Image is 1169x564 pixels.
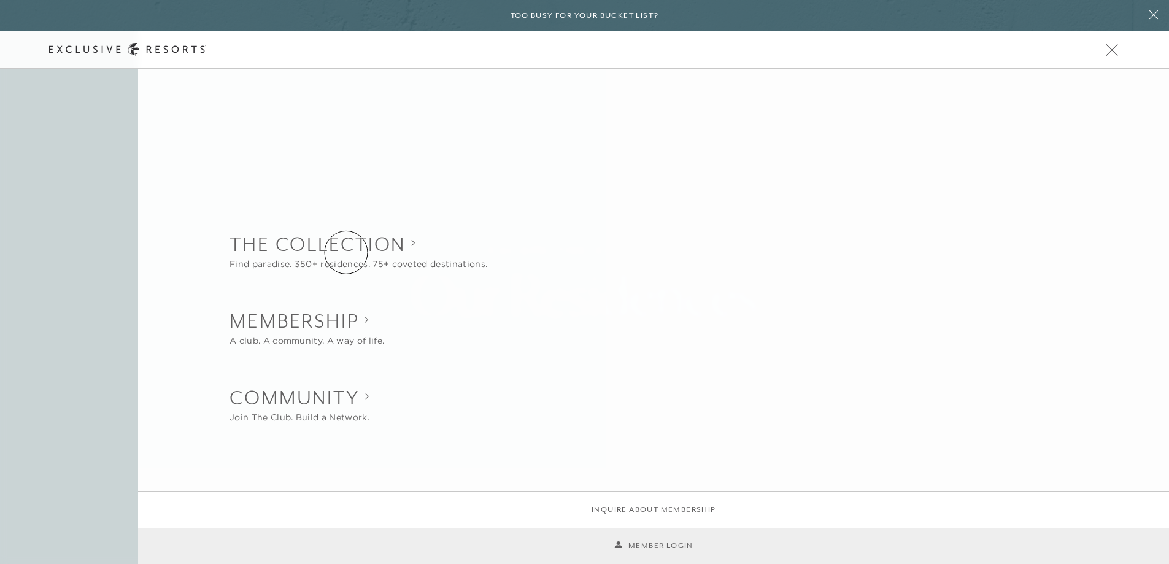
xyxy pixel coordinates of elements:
h2: The Collection [230,231,487,258]
div: A club. A community. A way of life. [230,334,384,347]
h6: Too busy for your bucket list? [511,10,659,21]
h2: Membership [230,307,384,334]
button: Show The Collection sub-navigation [230,231,487,271]
button: Show Community sub-navigation [230,384,369,424]
h2: Community [230,384,369,411]
button: Open navigation [1104,45,1120,54]
button: Show Membership sub-navigation [230,307,384,347]
iframe: Qualified Messenger [1157,552,1169,564]
a: Member Login [614,540,693,552]
div: Join The Club. Build a Network. [230,412,369,425]
div: Find paradise. 350+ residences. 75+ coveted destinations. [230,258,487,271]
a: Inquire about membership [592,504,716,516]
